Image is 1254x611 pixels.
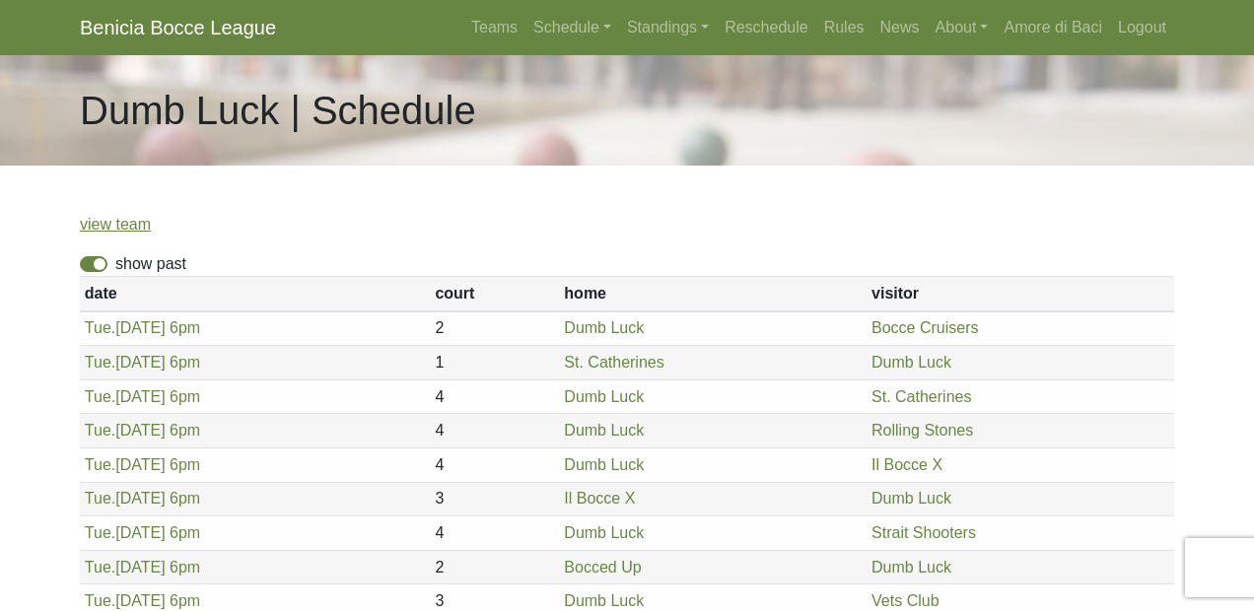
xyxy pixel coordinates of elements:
[1110,8,1174,47] a: Logout
[871,524,976,541] a: Strait Shooters
[85,456,115,473] span: Tue.
[564,592,644,609] a: Dumb Luck
[115,252,186,276] label: show past
[85,490,200,507] a: Tue.[DATE] 6pm
[431,550,560,584] td: 2
[80,8,276,47] a: Benicia Bocce League
[871,559,951,576] a: Dumb Luck
[871,422,973,439] a: Rolling Stones
[431,311,560,346] td: 2
[80,216,151,233] a: view team
[564,559,641,576] a: Bocced Up
[85,592,115,609] span: Tue.
[85,524,115,541] span: Tue.
[85,524,200,541] a: Tue.[DATE] 6pm
[80,277,431,311] th: date
[431,414,560,448] td: 4
[85,354,115,371] span: Tue.
[564,354,663,371] a: St. Catherines
[85,354,200,371] a: Tue.[DATE] 6pm
[431,482,560,516] td: 3
[85,559,115,576] span: Tue.
[431,346,560,380] td: 1
[564,388,644,405] a: Dumb Luck
[717,8,816,47] a: Reschedule
[816,8,872,47] a: Rules
[564,490,635,507] a: Il Bocce X
[85,388,115,405] span: Tue.
[85,422,200,439] a: Tue.[DATE] 6pm
[85,422,115,439] span: Tue.
[85,490,115,507] span: Tue.
[431,277,560,311] th: court
[871,388,971,405] a: St. Catherines
[871,354,951,371] a: Dumb Luck
[80,87,476,134] h1: Dumb Luck | Schedule
[871,490,951,507] a: Dumb Luck
[560,277,868,311] th: home
[867,277,1174,311] th: visitor
[525,8,619,47] a: Schedule
[928,8,997,47] a: About
[431,379,560,414] td: 4
[463,8,525,47] a: Teams
[871,319,978,336] a: Bocce Cruisers
[85,592,200,609] a: Tue.[DATE] 6pm
[85,456,200,473] a: Tue.[DATE] 6pm
[619,8,717,47] a: Standings
[564,456,644,473] a: Dumb Luck
[85,319,200,336] a: Tue.[DATE] 6pm
[85,388,200,405] a: Tue.[DATE] 6pm
[871,456,942,473] a: Il Bocce X
[431,516,560,551] td: 4
[871,592,939,609] a: Vets Club
[85,319,115,336] span: Tue.
[996,8,1110,47] a: Amore di Baci
[564,319,644,336] a: Dumb Luck
[872,8,928,47] a: News
[564,422,644,439] a: Dumb Luck
[431,447,560,482] td: 4
[85,559,200,576] a: Tue.[DATE] 6pm
[564,524,644,541] a: Dumb Luck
